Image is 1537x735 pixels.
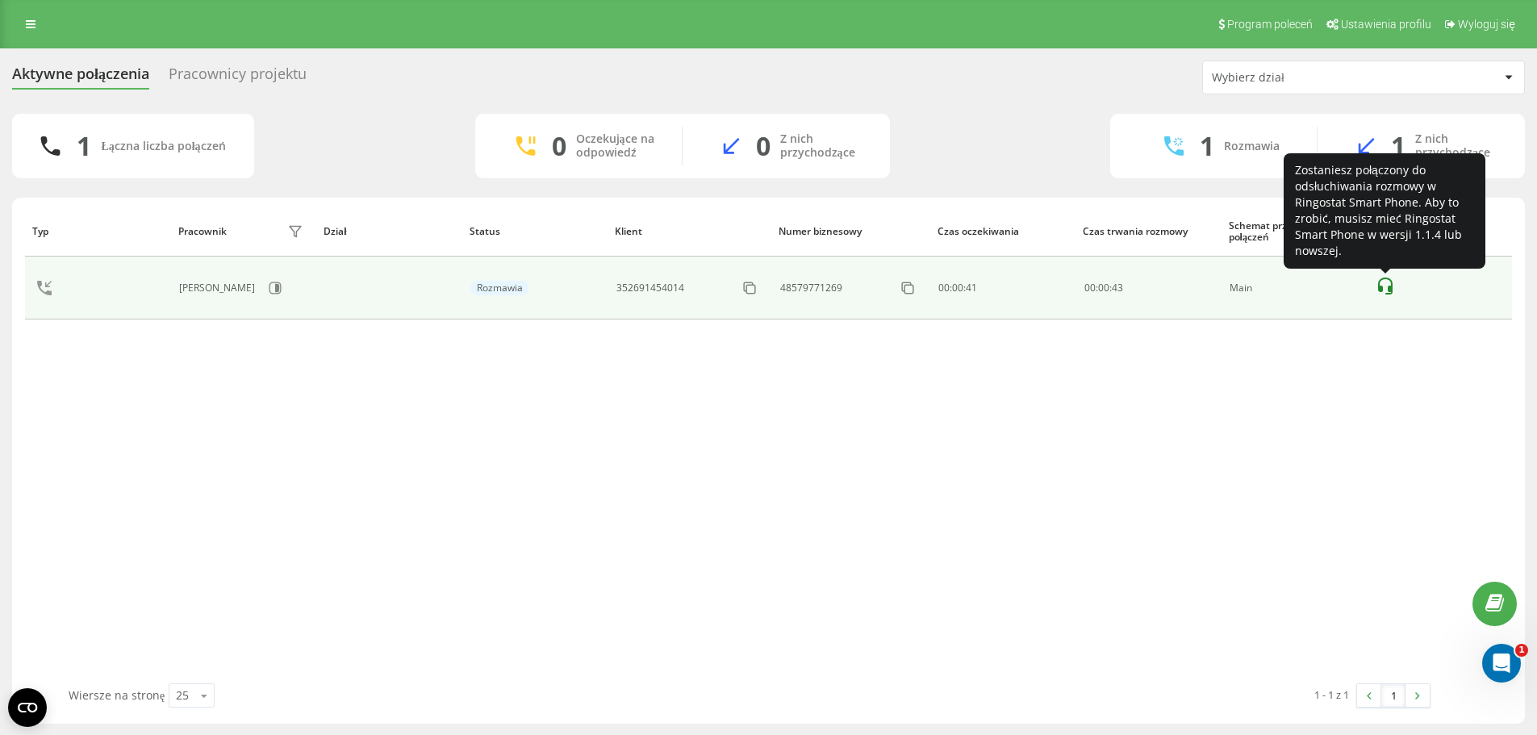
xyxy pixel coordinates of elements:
div: Zostaniesz połączony do odsłuchiwania rozmowy w Ringostat Smart Phone. Aby to zrobić, musisz mieć... [1284,153,1485,269]
div: Z nich przychodzące [1415,132,1501,160]
button: Open CMP widget [8,688,47,727]
div: : : [1084,282,1123,294]
div: Klient [615,226,763,237]
div: Pracownicy projektu [169,65,307,90]
div: 352691454014 [616,282,684,294]
span: 1 [1515,644,1528,657]
div: [PERSON_NAME] [179,282,259,294]
div: 48579771269 [780,282,842,294]
div: Pracownik [178,226,227,237]
div: Rozmawia [1224,140,1280,153]
div: Wybierz dział [1212,71,1405,85]
div: Status [470,226,600,237]
div: Z nich przychodzące [780,132,866,160]
div: Numer biznesowy [779,226,921,237]
div: Main [1230,282,1357,294]
div: Rozmawia [470,281,529,295]
div: 1 [77,131,91,161]
iframe: Intercom live chat [1482,644,1521,683]
div: Schemat przekierowania połączeń [1229,220,1359,244]
span: Wiersze na stronę [69,687,165,703]
div: 00:00:41 [938,282,1066,294]
div: Oczekujące na odpowiedź [576,132,658,160]
div: 0 [552,131,566,161]
a: 1 [1381,684,1405,707]
div: 1 - 1 z 1 [1314,687,1349,703]
span: Wyloguj się [1458,18,1515,31]
div: 1 [1391,131,1405,161]
div: Czas trwania rozmowy [1083,226,1213,237]
div: Łączna liczba połączeń [101,140,225,153]
div: 0 [756,131,771,161]
div: Aktywne połączenia [12,65,149,90]
div: Czas oczekiwania [938,226,1068,237]
div: 25 [176,687,189,704]
div: 1 [1200,131,1214,161]
span: Ustawienia profilu [1341,18,1431,31]
div: Dział [324,226,454,237]
span: Program poleceń [1227,18,1313,31]
span: 00 [1098,281,1109,294]
div: Typ [32,226,163,237]
span: 00 [1084,281,1096,294]
span: 43 [1112,281,1123,294]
